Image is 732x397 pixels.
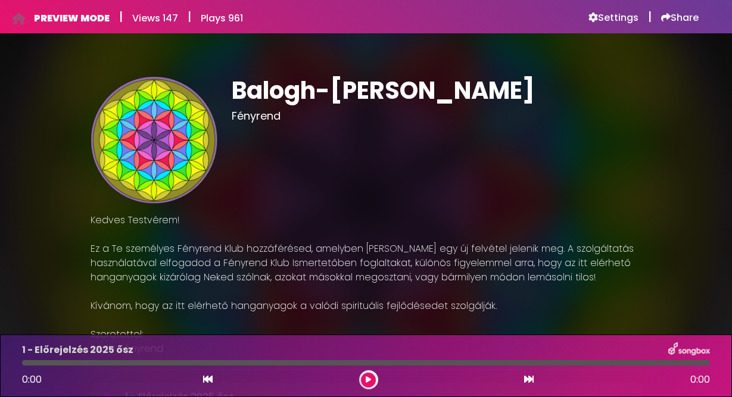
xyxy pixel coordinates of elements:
[232,110,642,123] h3: Fényrend
[588,12,638,24] a: Settings
[132,12,178,24] h6: Views 147
[232,76,642,105] h1: Balogh-[PERSON_NAME]
[188,10,191,24] h5: |
[22,343,133,357] p: 1 - Előrejelzés 2025 ősz
[91,213,642,356] p: Kedves Testvérem! Ez a Te személyes Fényrend Klub hozzáférésed, amelyben [PERSON_NAME] egy új fel...
[690,373,710,387] span: 0:00
[648,10,652,24] h5: |
[22,373,42,386] span: 0:00
[119,10,123,24] h5: |
[91,76,218,204] img: tZdHPxKtS5WkpfQ2P9l4
[201,12,243,24] h6: Plays 961
[34,12,110,24] h6: PREVIEW MODE
[661,12,699,24] a: Share
[668,342,710,358] img: songbox-logo-white.png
